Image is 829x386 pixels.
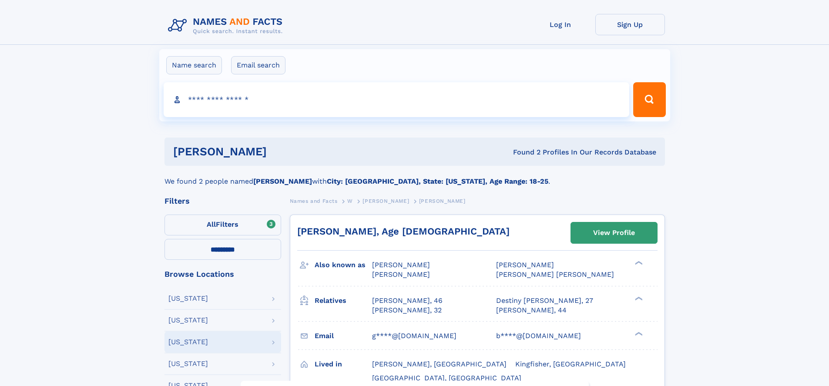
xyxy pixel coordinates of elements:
a: Log In [526,14,595,35]
a: [PERSON_NAME], 32 [372,305,442,315]
b: [PERSON_NAME] [253,177,312,185]
span: [PERSON_NAME], [GEOGRAPHIC_DATA] [372,360,507,368]
h3: Email [315,329,372,343]
div: We found 2 people named with . [164,166,665,187]
a: W [347,195,353,206]
span: [PERSON_NAME] [372,270,430,279]
label: Email search [231,56,285,74]
div: [US_STATE] [168,339,208,346]
a: View Profile [571,222,657,243]
a: [PERSON_NAME], 44 [496,305,567,315]
div: ❯ [633,295,643,301]
span: [PERSON_NAME] [PERSON_NAME] [496,270,614,279]
div: View Profile [593,223,635,243]
img: Logo Names and Facts [164,14,290,37]
span: [PERSON_NAME] [496,261,554,269]
a: Sign Up [595,14,665,35]
h3: Also known as [315,258,372,272]
label: Filters [164,215,281,235]
a: [PERSON_NAME], Age [DEMOGRAPHIC_DATA] [297,226,510,237]
div: Browse Locations [164,270,281,278]
a: [PERSON_NAME] [362,195,409,206]
b: City: [GEOGRAPHIC_DATA], State: [US_STATE], Age Range: 18-25 [327,177,548,185]
h3: Relatives [315,293,372,308]
a: Names and Facts [290,195,338,206]
span: All [207,220,216,228]
input: search input [164,82,630,117]
a: [PERSON_NAME], 46 [372,296,443,305]
span: [PERSON_NAME] [362,198,409,204]
h1: [PERSON_NAME] [173,146,390,157]
label: Name search [166,56,222,74]
button: Search Button [633,82,665,117]
div: [US_STATE] [168,317,208,324]
div: ❯ [633,331,643,336]
div: ❯ [633,260,643,266]
div: [US_STATE] [168,360,208,367]
h3: Lived in [315,357,372,372]
div: Found 2 Profiles In Our Records Database [390,148,656,157]
div: Filters [164,197,281,205]
div: [US_STATE] [168,295,208,302]
span: [PERSON_NAME] [419,198,466,204]
span: [GEOGRAPHIC_DATA], [GEOGRAPHIC_DATA] [372,374,521,382]
span: W [347,198,353,204]
span: [PERSON_NAME] [372,261,430,269]
span: Kingfisher, [GEOGRAPHIC_DATA] [515,360,626,368]
a: Destiny [PERSON_NAME], 27 [496,296,593,305]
